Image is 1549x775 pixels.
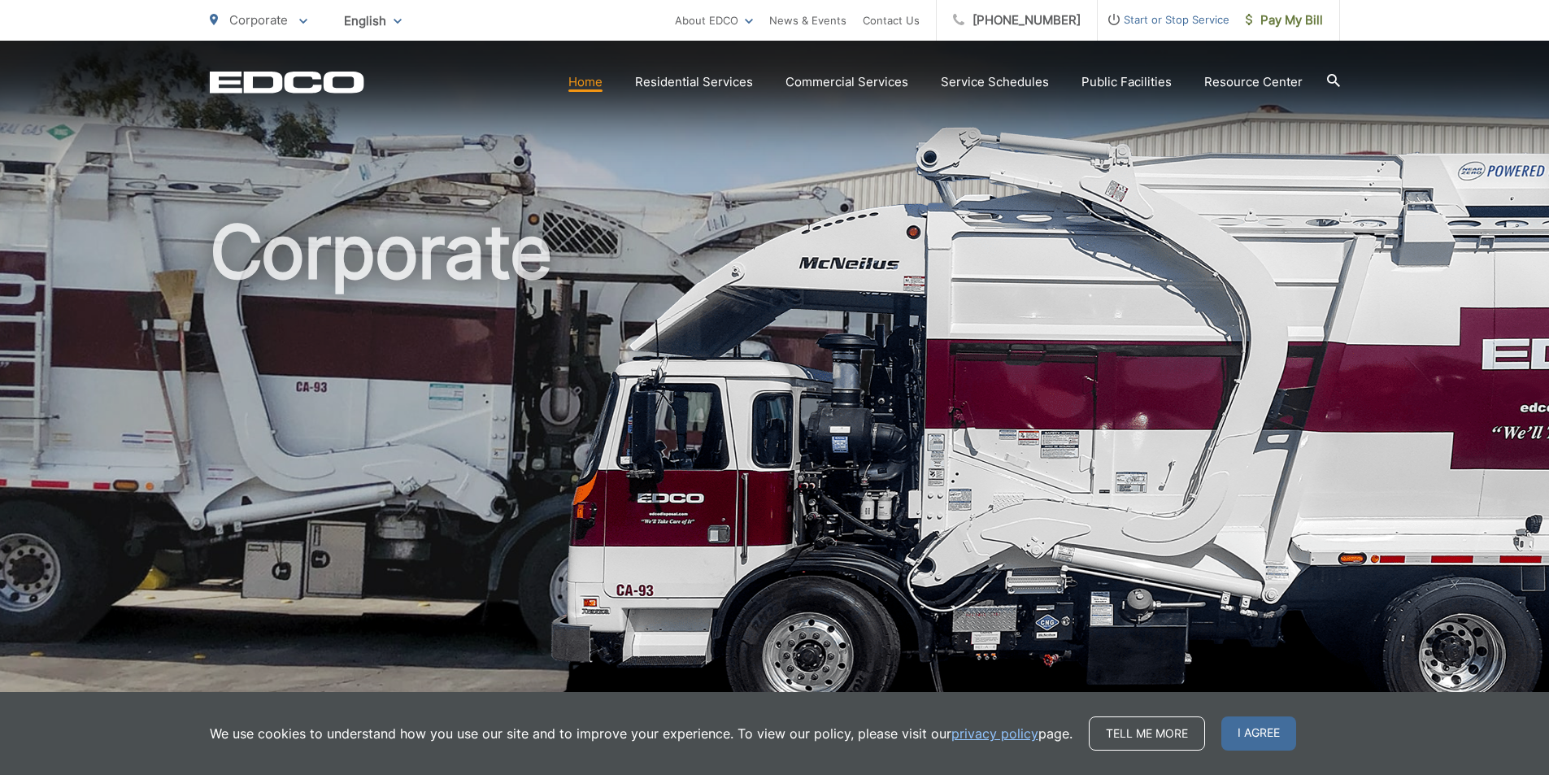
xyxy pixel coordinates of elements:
[769,11,846,30] a: News & Events
[210,724,1073,743] p: We use cookies to understand how you use our site and to improve your experience. To view our pol...
[785,72,908,92] a: Commercial Services
[210,71,364,94] a: EDCD logo. Return to the homepage.
[1081,72,1172,92] a: Public Facilities
[229,12,288,28] span: Corporate
[1246,11,1323,30] span: Pay My Bill
[332,7,414,35] span: English
[863,11,920,30] a: Contact Us
[210,211,1340,726] h1: Corporate
[568,72,603,92] a: Home
[1089,716,1205,751] a: Tell me more
[941,72,1049,92] a: Service Schedules
[951,724,1038,743] a: privacy policy
[1221,716,1296,751] span: I agree
[675,11,753,30] a: About EDCO
[1204,72,1303,92] a: Resource Center
[635,72,753,92] a: Residential Services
